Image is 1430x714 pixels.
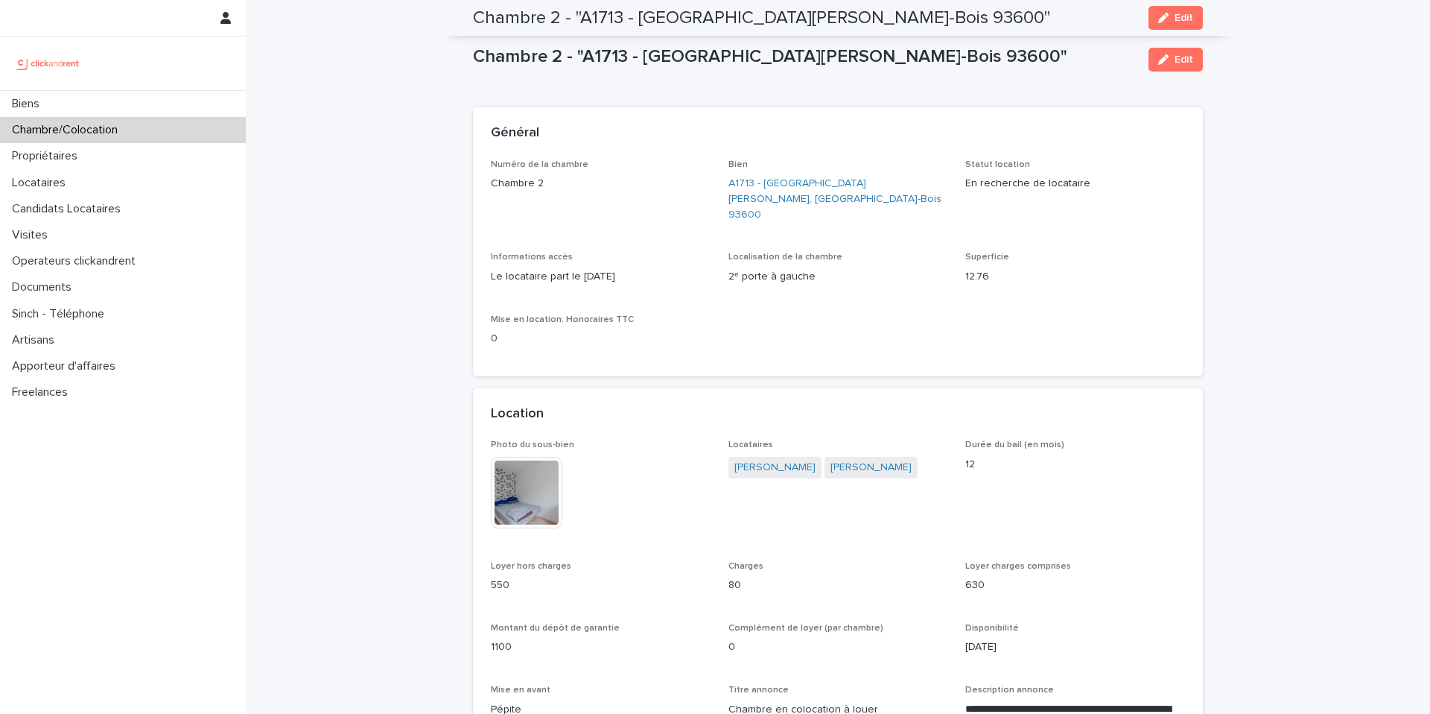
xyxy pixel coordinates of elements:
p: Propriétaires [6,149,89,163]
p: Chambre 2 - "A1713 - [GEOGRAPHIC_DATA][PERSON_NAME]-Bois 93600" [473,46,1137,68]
span: Description annonce [965,686,1054,695]
span: Montant du dépôt de garantie [491,624,620,633]
span: Localisation de la chambre [728,253,842,262]
p: Locataires [6,176,77,190]
span: Loyer hors charges [491,562,571,571]
a: [PERSON_NAME] [734,460,816,476]
p: Freelances [6,385,80,399]
span: Superficie [965,253,1009,262]
p: 12.76 [965,269,1185,285]
span: Photo du sous-bien [491,440,574,449]
span: Locataires [728,440,773,449]
img: UCB0brd3T0yccxBKYDjQ [12,48,84,78]
p: Chambre/Colocation [6,123,130,137]
span: Edit [1175,13,1193,23]
p: 12 [965,457,1185,473]
p: Chambre 2 [491,176,711,192]
p: Le locataire part le [DATE] [491,269,711,285]
p: En recherche de locataire [965,176,1185,192]
button: Edit [1148,6,1203,30]
span: Charges [728,562,763,571]
p: Sinch - Téléphone [6,307,116,321]
p: Operateurs clickandrent [6,254,147,268]
p: 0 [728,639,948,655]
p: Documents [6,280,83,294]
button: Edit [1148,48,1203,72]
h2: Chambre 2 - "A1713 - [GEOGRAPHIC_DATA][PERSON_NAME]-Bois 93600" [473,7,1050,29]
p: Artisans [6,333,66,347]
p: Apporteur d'affaires [6,359,127,373]
a: A1713 - [GEOGRAPHIC_DATA][PERSON_NAME], [GEOGRAPHIC_DATA]-Bois 93600 [728,176,948,222]
a: [PERSON_NAME] [830,460,912,476]
p: 550 [491,578,711,593]
span: Mise en location: Honoraires TTC [491,315,634,324]
span: Numéro de la chambre [491,160,588,169]
h2: Général [491,125,539,142]
span: Mise en avant [491,686,550,695]
h2: Location [491,406,544,423]
p: Biens [6,97,51,111]
p: 630 [965,578,1185,593]
p: [DATE] [965,639,1185,655]
p: 2ᵉ porte à gauche [728,269,948,285]
p: 1100 [491,639,711,655]
p: 0 [491,331,711,347]
span: Titre annonce [728,686,789,695]
span: Complément de loyer (par chambre) [728,624,883,633]
span: Loyer charges comprises [965,562,1071,571]
p: Visites [6,228,60,242]
p: 80 [728,578,948,593]
span: Bien [728,160,748,169]
p: Candidats Locataires [6,202,133,216]
span: Edit [1175,54,1193,65]
span: Informations accès [491,253,573,262]
span: Durée du bail (en mois) [965,440,1064,449]
span: Statut location [965,160,1030,169]
span: Disponibilité [965,624,1019,633]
